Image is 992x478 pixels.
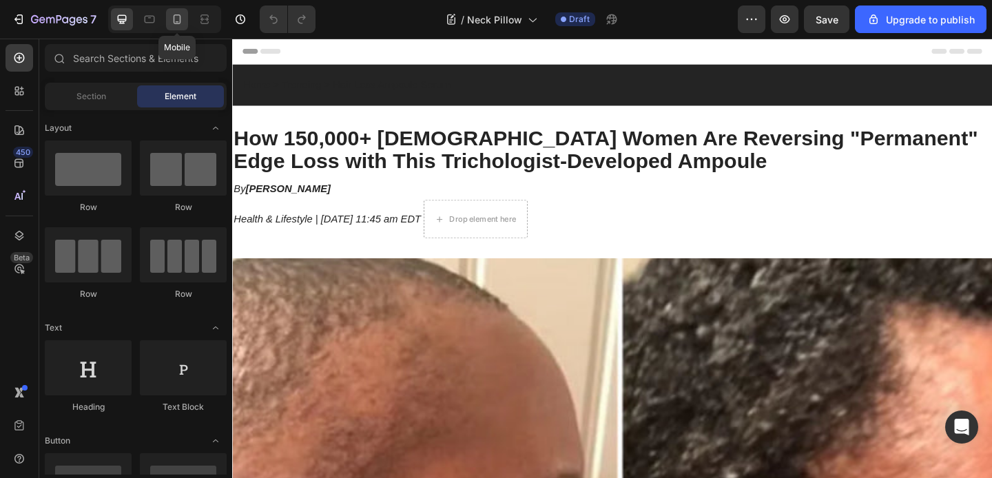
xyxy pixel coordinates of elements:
[45,401,132,413] div: Heading
[6,6,103,33] button: 7
[1,96,811,146] strong: How 150,000+ [DEMOGRAPHIC_DATA] Women Are Reversing "Permanent" Edge Loss with This Trichologist-...
[76,90,106,103] span: Section
[867,12,975,27] div: Upgrade to publish
[855,6,986,33] button: Upgrade to publish
[945,411,978,444] div: Open Intercom Messenger
[205,317,227,339] span: Toggle open
[205,430,227,452] span: Toggle open
[45,122,72,134] span: Layout
[461,12,464,27] span: /
[1,158,107,169] span: By
[45,435,70,447] span: Button
[45,288,132,300] div: Row
[140,201,227,214] div: Row
[45,44,227,72] input: Search Sections & Elements
[45,201,132,214] div: Row
[569,13,590,25] span: Draft
[90,11,96,28] p: 7
[12,41,815,61] p: Home > Trending > Hair Loss Ampoule Serum
[45,322,62,334] span: Text
[816,14,838,25] span: Save
[10,252,33,263] div: Beta
[140,288,227,300] div: Row
[140,401,227,413] div: Text Block
[236,191,309,202] div: Drop element here
[260,6,316,33] div: Undo/Redo
[14,158,107,169] strong: [PERSON_NAME]
[1,190,205,202] span: Health & Lifestyle | [DATE] 11:45 am EDT
[205,117,227,139] span: Toggle open
[13,147,33,158] div: 450
[467,12,522,27] span: Neck Pillow
[165,90,196,103] span: Element
[804,6,849,33] button: Save
[232,39,992,478] iframe: Design area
